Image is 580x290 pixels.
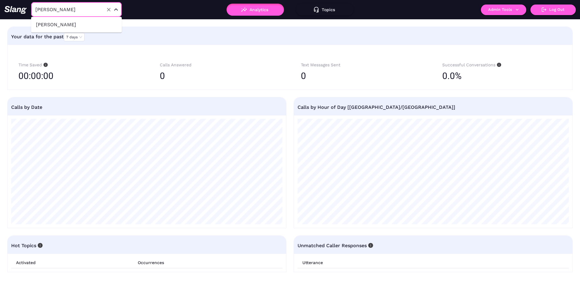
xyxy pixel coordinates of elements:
[18,68,53,84] span: 00:00:00
[160,61,279,68] div: Calls Answered
[481,5,526,15] button: Admin Tools
[11,257,133,268] th: Activated
[31,19,122,30] li: [PERSON_NAME]
[298,97,569,117] div: Calls by Hour of Day [[GEOGRAPHIC_DATA]/[GEOGRAPHIC_DATA]]
[296,4,353,16] button: Topics
[298,257,569,268] th: Utterance
[11,30,569,44] div: Your data for the past
[4,6,27,14] img: 623511267c55cb56e2f2a487_logo2.png
[530,5,576,15] button: Log Out
[105,5,113,14] button: Clear
[133,257,282,268] th: Occurrences
[160,71,165,81] span: 0
[301,71,306,81] span: 0
[66,33,82,41] span: 7 days
[42,63,48,67] span: info-circle
[301,61,420,68] div: Text Messages Sent
[11,243,43,248] span: Hot Topics
[112,6,120,13] button: Close
[442,62,501,67] span: Successful Conversations
[442,68,462,84] span: 0.0%
[227,4,284,16] button: Analytics
[495,63,501,67] span: info-circle
[36,243,43,248] span: info-circle
[298,243,373,248] span: Unmatched Caller Responses
[227,7,284,11] a: Analytics
[11,97,282,117] div: Calls by Date
[367,243,373,248] span: info-circle
[18,62,48,67] span: Time Saved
